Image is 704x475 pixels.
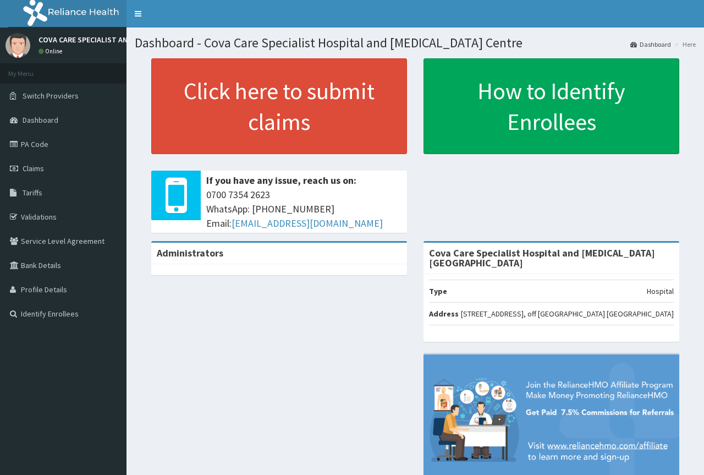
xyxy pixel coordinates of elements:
[151,58,407,154] a: Click here to submit claims
[206,174,356,187] b: If you have any issue, reach us on:
[232,217,383,230] a: [EMAIL_ADDRESS][DOMAIN_NAME]
[424,58,679,154] a: How to Identify Enrollees
[429,309,459,319] b: Address
[206,188,402,230] span: 0700 7354 2623 WhatsApp: [PHONE_NUMBER] Email:
[429,247,655,269] strong: Cova Care Specialist Hospital and [MEDICAL_DATA][GEOGRAPHIC_DATA]
[157,247,223,259] b: Administrators
[672,40,696,49] li: Here
[23,163,44,173] span: Claims
[429,286,447,296] b: Type
[38,47,65,55] a: Online
[23,188,42,198] span: Tariffs
[461,308,674,319] p: [STREET_ADDRESS], off [GEOGRAPHIC_DATA] [GEOGRAPHIC_DATA]
[38,36,218,43] p: COVA CARE SPECIALIST AND [MEDICAL_DATA] CENTRE
[23,91,79,101] span: Switch Providers
[647,286,674,297] p: Hospital
[23,115,58,125] span: Dashboard
[5,33,30,58] img: User Image
[135,36,696,50] h1: Dashboard - Cova Care Specialist Hospital and [MEDICAL_DATA] Centre
[630,40,671,49] a: Dashboard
